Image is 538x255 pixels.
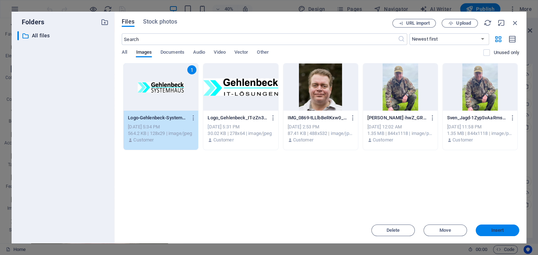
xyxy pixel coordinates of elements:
div: 1 [187,65,196,74]
div: [DATE] 2:53 PM [288,124,354,130]
i: Minimize [497,19,505,27]
span: Upload [456,21,471,25]
p: Sven_Jagd-1ZypSvAaRms1AiNc2LL8Eg.png [447,115,506,121]
p: Logo_Gehlenbeck_IT-zZn35m0o_3eybml4jAVlyw.jpg [208,115,267,121]
div: 564.2 KB | 128x29 | image/jpeg [128,130,194,137]
i: Create new folder [101,18,109,26]
span: Stock photos [143,17,177,26]
div: [DATE] 5:34 PM [128,124,194,130]
input: Search [122,33,397,45]
button: Insert [476,225,519,236]
p: Customer [133,137,154,143]
button: Delete [371,225,415,236]
p: Logo-Gehlenbeck-Systemhaus_2018-mj7kbKKKOjYAALxegyBKuw.jpg [128,115,187,121]
span: URL import [406,21,430,25]
div: 1.35 MB | 844x1118 | image/png [447,130,513,137]
p: All files [32,32,95,40]
span: Vector [234,48,249,58]
button: Move [424,225,467,236]
div: ​ [17,31,19,40]
span: All [122,48,127,58]
div: 87.41 KB | 488x532 | image/jpeg [288,130,354,137]
p: Displays only files that are not in use on the website. Files added during this session can still... [493,49,519,56]
span: Other [257,48,268,58]
div: 1.35 MB | 844x1118 | image/png [367,130,433,137]
p: Customer [293,137,313,143]
span: Move [439,228,451,233]
span: Insert [491,228,504,233]
p: Customer [213,137,233,143]
i: Reload [484,19,492,27]
div: [DATE] 12:02 AM [367,124,433,130]
span: Images [136,48,152,58]
div: 30.02 KB | 278x64 | image/jpeg [208,130,274,137]
p: [PERSON_NAME]-hwZ_GRTkx0v7dziLE_ekJQ.png [367,115,427,121]
span: Delete [387,228,400,233]
div: [DATE] 5:31 PM [208,124,274,130]
span: Files [122,17,134,26]
div: [DATE] 11:58 PM [447,124,513,130]
span: Video [214,48,225,58]
p: Folders [17,17,44,27]
button: Upload [442,19,478,28]
button: URL import [392,19,436,28]
p: Customer [373,137,393,143]
i: Close [511,19,519,27]
span: Audio [193,48,205,58]
p: Customer [452,137,473,143]
p: IMG_0869-tLLlbBeRKxw0_Esby6DDWQ.jpg [288,115,347,121]
span: Documents [160,48,184,58]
